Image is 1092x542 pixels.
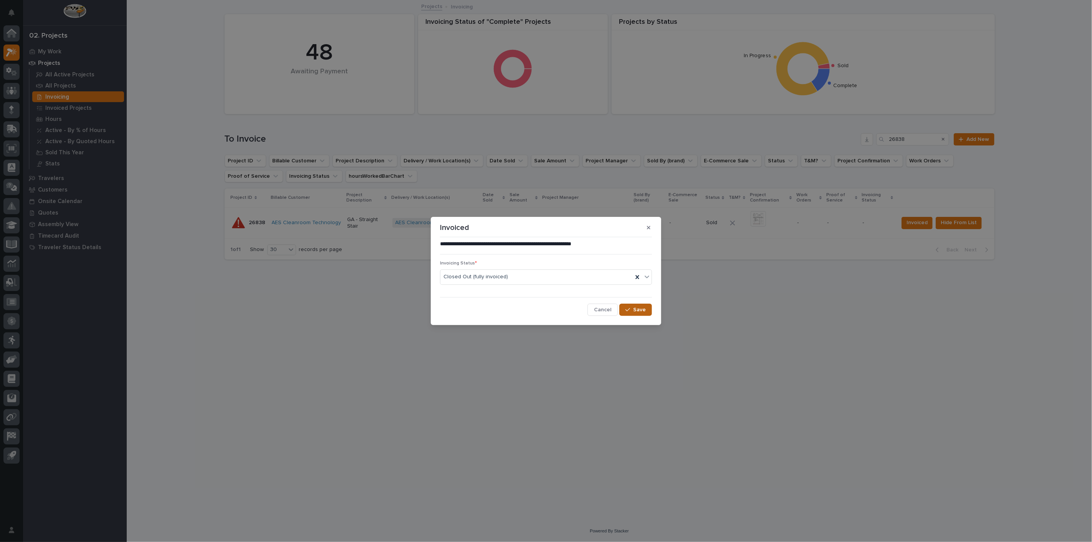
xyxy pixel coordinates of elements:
span: Save [633,306,646,313]
p: Invoiced [440,223,469,232]
button: Save [619,304,652,316]
span: Invoicing Status [440,261,477,266]
button: Cancel [587,304,618,316]
span: Closed Out (fully invoiced) [443,273,508,281]
span: Cancel [594,306,611,313]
